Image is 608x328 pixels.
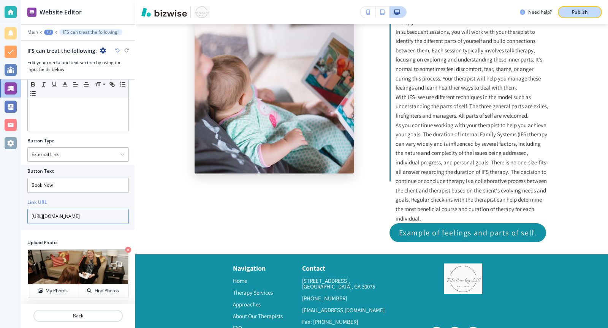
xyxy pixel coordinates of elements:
[302,292,388,304] a: [PHONE_NUMBER]
[95,287,119,294] h4: Find Photos
[396,121,549,224] p: As you continue working with your therapist to help you achieve your goals. The duration of Inter...
[27,8,36,17] img: editor icon
[46,287,68,294] h4: My Photos
[415,263,510,294] img: Towler Counseling LLC
[233,310,287,322] p: About Our Therapists
[399,227,537,239] p: Example of feelings and parts of self.
[27,168,54,175] h2: Button Text
[27,249,129,298] div: My PhotosFind Photos
[396,27,549,93] p: In subsequent sessions, you will work with your therapist to identify the different parts of your...
[141,8,187,17] img: Bizwise Logo
[302,284,388,289] p: [GEOGRAPHIC_DATA], GA 30075
[302,278,388,284] p: [STREET_ADDRESS],
[194,6,210,18] img: Your Logo
[302,316,388,328] p: Fax: [PHONE_NUMBER]
[28,284,78,298] button: My Photos
[27,239,129,246] h2: Upload Photo
[233,263,266,273] h3: Navigation
[40,8,82,17] h2: Website Editor
[27,30,38,35] button: Main
[558,6,602,18] button: Publish
[233,298,287,310] p: Approaches
[27,137,54,144] h2: Button Type
[59,29,122,35] button: IFS can treat the following:
[396,93,549,121] p: With IFS- we use different techniques in the model such as understanding the parts of self. The t...
[389,223,546,242] a: Example of feelings and parts of self.
[195,14,354,173] img: Photo
[34,312,122,319] p: Back
[27,199,47,206] h2: Link URL
[32,151,59,158] h4: External Link
[233,287,287,298] p: Therapy Services
[302,263,325,273] h3: Contact
[78,284,128,298] button: Find Photos
[63,30,119,35] p: IFS can treat the following:
[44,30,53,35] button: +3
[27,209,129,224] input: Ex. www.google.com
[233,275,287,287] p: Home
[27,47,97,55] h2: IFS can treat the following:
[528,9,552,16] h3: Need help?
[33,310,123,322] button: Back
[27,59,129,73] h3: Edit your media and text section by using the input fields below
[572,9,588,16] p: Publish
[302,304,388,316] a: [EMAIL_ADDRESS][DOMAIN_NAME]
